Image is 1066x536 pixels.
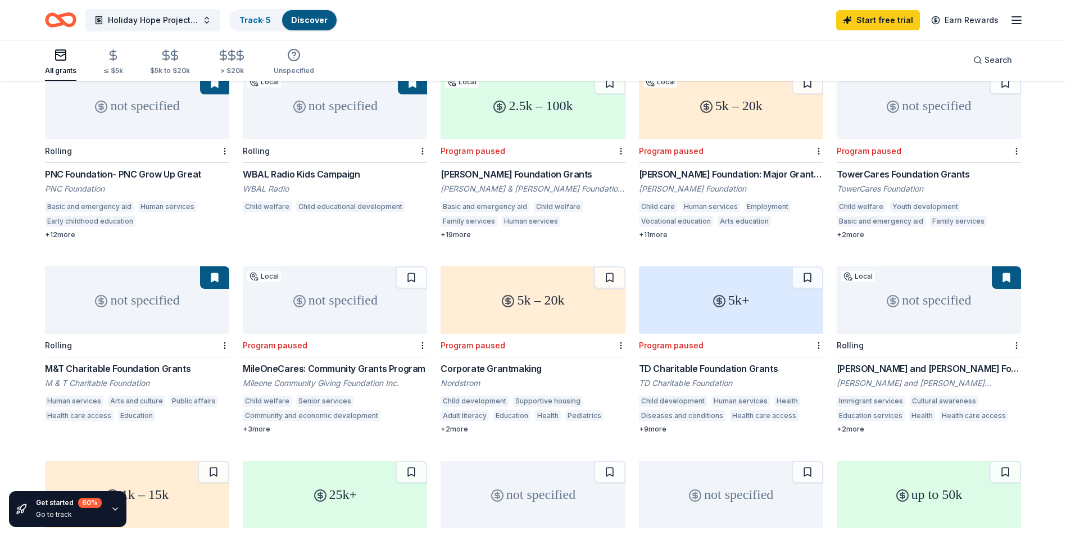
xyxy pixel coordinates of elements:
[639,72,823,139] div: 5k – 20k
[837,167,1021,181] div: TowerCares Foundation Grants
[837,362,1021,375] div: [PERSON_NAME] and [PERSON_NAME] Foundation Grant
[745,201,791,212] div: Employment
[291,15,328,25] a: Discover
[639,167,823,181] div: [PERSON_NAME] Foundation: Major Grants Program
[502,216,560,227] div: Human services
[441,72,625,139] div: 2.5k – 100k
[243,146,270,156] div: Rolling
[36,510,102,519] div: Go to track
[837,461,1021,528] div: up to 50k
[45,461,229,528] div: 1k – 15k
[910,396,978,407] div: Cultural awareness
[274,44,314,81] button: Unspecified
[639,425,823,434] div: + 9 more
[243,396,292,407] div: Child welfare
[108,13,198,27] span: Holiday Hope Project: Bringing Joy to [PERSON_NAME] Youth
[441,266,625,334] div: 5k – 20k
[924,10,1005,30] a: Earn Rewards
[837,340,864,350] div: Rolling
[45,396,103,407] div: Human services
[243,410,380,421] div: Community and economic development
[243,201,292,212] div: Child welfare
[493,410,530,421] div: Education
[45,146,72,156] div: Rolling
[639,378,823,389] div: TD Charitable Foundation
[45,378,229,389] div: M & T Charitable Foundation
[45,72,229,239] a: not specifiedRollingPNC Foundation- PNC Grow Up GreatPNC FoundationBasic and emergency aidHuman s...
[730,410,799,421] div: Health care access
[239,15,271,25] a: Track· 5
[441,72,625,239] a: 2.5k – 100kLocalProgram paused[PERSON_NAME] Foundation Grants[PERSON_NAME] & [PERSON_NAME] Founda...
[243,266,427,334] div: not specified
[711,396,770,407] div: Human services
[837,72,1021,239] a: not specifiedProgram pausedTowerCares Foundation GrantsTowerCares FoundationChild welfareYouth de...
[513,396,583,407] div: Supportive housing
[45,216,135,227] div: Early childhood education
[837,216,926,227] div: Basic and emergency aid
[85,9,220,31] button: Holiday Hope Project: Bringing Joy to [PERSON_NAME] Youth
[441,230,625,239] div: + 19 more
[45,201,134,212] div: Basic and emergency aid
[243,266,427,434] a: not specifiedLocalProgram pausedMileOneCares: Community Grants ProgramMileone Community Giving Fo...
[837,266,1021,434] a: not specifiedLocalRolling[PERSON_NAME] and [PERSON_NAME] Foundation Grant[PERSON_NAME] and [PERSO...
[441,340,505,350] div: Program paused
[103,66,123,75] div: ≤ $5k
[718,216,771,227] div: Arts education
[841,271,875,282] div: Local
[45,72,229,139] div: not specified
[217,66,247,75] div: > $20k
[909,410,935,421] div: Health
[639,396,707,407] div: Child development
[441,362,625,375] div: Corporate Grantmaking
[36,498,102,508] div: Get started
[441,167,625,181] div: [PERSON_NAME] Foundation Grants
[643,76,677,88] div: Local
[837,266,1021,334] div: not specified
[243,378,427,389] div: Mileone Community Giving Foundation Inc.
[639,266,823,434] a: 5k+Program pausedTD Charitable Foundation GrantsTD Charitable FoundationChild developmentHuman se...
[837,146,901,156] div: Program paused
[45,183,229,194] div: PNC Foundation
[45,340,72,350] div: Rolling
[639,216,713,227] div: Vocational education
[45,7,76,33] a: Home
[682,201,740,212] div: Human services
[247,271,281,282] div: Local
[890,201,960,212] div: Youth development
[150,44,190,81] button: $5k to $20k
[243,167,427,181] div: WBAL Radio Kids Campaign
[441,425,625,434] div: + 2 more
[243,183,427,194] div: WBAL Radio
[243,425,427,434] div: + 3 more
[296,201,405,212] div: Child educational development
[441,146,505,156] div: Program paused
[78,498,102,508] div: 60 %
[836,10,920,30] a: Start free trial
[45,266,229,425] a: not specifiedRollingM&T Charitable Foundation GrantsM & T Charitable FoundationHuman servicesArts...
[274,66,314,75] div: Unspecified
[930,216,987,227] div: Family services
[639,410,725,421] div: Diseases and conditions
[445,76,479,88] div: Local
[639,340,704,350] div: Program paused
[243,340,307,350] div: Program paused
[243,362,427,375] div: MileOneCares: Community Grants Program
[964,49,1021,71] button: Search
[247,76,281,88] div: Local
[243,72,427,216] a: not specifiedLocalRollingWBAL Radio Kids CampaignWBAL RadioChild welfareChild educational develop...
[565,410,604,421] div: Pediatrics
[103,44,123,81] button: ≤ $5k
[535,410,561,421] div: Health
[45,167,229,181] div: PNC Foundation- PNC Grow Up Great
[639,183,823,194] div: [PERSON_NAME] Foundation
[837,183,1021,194] div: TowerCares Foundation
[639,146,704,156] div: Program paused
[243,72,427,139] div: not specified
[837,396,905,407] div: Immigrant services
[441,461,625,528] div: not specified
[837,410,905,421] div: Education services
[45,230,229,239] div: + 12 more
[441,201,529,212] div: Basic and emergency aid
[441,396,509,407] div: Child development
[837,378,1021,389] div: [PERSON_NAME] and [PERSON_NAME] Foundation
